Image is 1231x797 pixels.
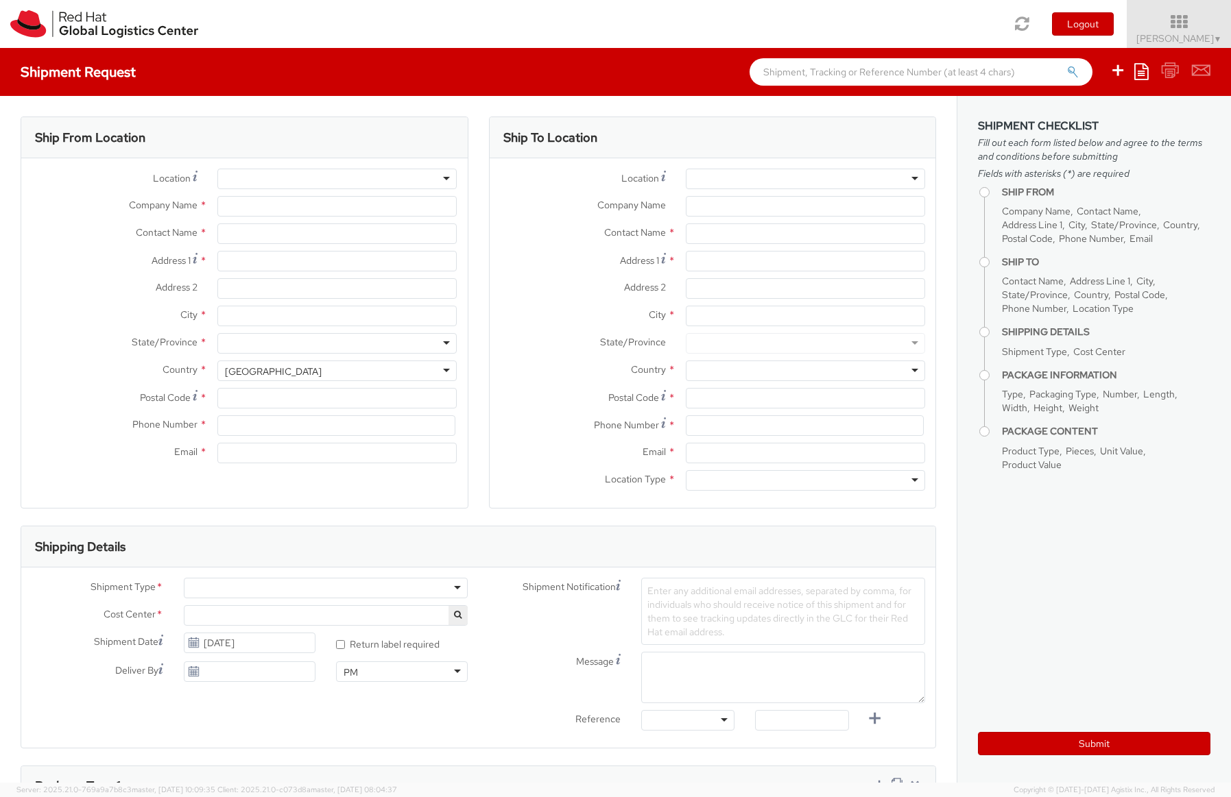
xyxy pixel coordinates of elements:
img: rh-logistics-00dfa346123c4ec078e1.svg [10,10,198,38]
span: Postal Code [140,391,191,404]
span: Contact Name [136,226,198,238]
input: Shipment, Tracking or Reference Number (at least 4 chars) [750,58,1092,86]
span: Number [1103,388,1137,400]
span: Country [163,363,198,376]
button: Logout [1052,12,1114,36]
span: City [1136,275,1153,287]
input: Return label required [336,640,345,649]
span: Contact Name [1077,205,1138,217]
span: Shipment Type [91,580,156,596]
span: Email [1130,232,1153,245]
span: Shipment Type [1002,345,1067,358]
span: [PERSON_NAME] [1136,32,1222,45]
span: Company Name [129,199,198,211]
span: Deliver By [115,663,158,678]
label: Return label required [336,635,442,651]
h4: Ship From [1002,187,1210,197]
span: Pieces [1066,445,1094,457]
span: Country [631,363,666,376]
span: Address Line 1 [1002,219,1062,231]
span: Postal Code [1114,289,1165,301]
span: master, [DATE] 10:09:35 [132,785,215,794]
h4: Package Content [1002,426,1210,437]
button: Submit [978,732,1210,755]
h4: Package Information [1002,370,1210,380]
span: City [180,308,198,321]
span: Width [1002,402,1027,414]
span: Company Name [1002,205,1071,217]
span: Client: 2025.21.0-c073d8a [217,785,397,794]
span: City [649,308,666,321]
span: Phone Number [1002,302,1066,315]
h3: Ship From Location [35,131,145,145]
span: Company Name [597,199,666,211]
span: Country [1163,219,1197,231]
span: Location Type [1073,302,1134,315]
h3: Shipment Checklist [978,120,1210,132]
h4: Shipping Details [1002,327,1210,337]
span: Enter any additional email addresses, separated by comma, for individuals who should receive noti... [647,585,911,638]
span: State/Province [600,336,666,348]
span: Location [153,172,191,184]
span: Location [621,172,659,184]
span: City [1068,219,1085,231]
span: Country [1074,289,1108,301]
span: Unit Value [1100,445,1143,457]
span: Address Line 1 [1070,275,1130,287]
span: Postal Code [608,391,659,404]
div: [GEOGRAPHIC_DATA] [225,365,322,378]
span: ▼ [1214,34,1222,45]
span: Email [174,445,198,458]
span: Weight [1068,402,1099,414]
span: Cost Center [1073,345,1125,358]
span: Email [643,445,666,458]
span: Server: 2025.21.0-769a9a7b8c3 [16,785,215,794]
span: Phone Number [132,418,198,430]
span: Shipment Notification [523,580,616,594]
span: Address 2 [156,281,198,293]
span: Contact Name [1002,275,1064,287]
span: Shipment Date [94,635,158,649]
span: master, [DATE] 08:04:37 [311,785,397,794]
span: Height [1033,402,1062,414]
span: Reference [575,713,621,725]
span: Location Type [605,473,666,485]
span: Packaging Type [1029,388,1097,400]
span: Length [1143,388,1175,400]
span: Address 2 [624,281,666,293]
span: Address 1 [620,254,659,267]
h4: Shipment Request [21,64,136,79]
span: Copyright © [DATE]-[DATE] Agistix Inc., All Rights Reserved [1014,785,1215,796]
h3: Shipping Details [35,540,126,554]
h4: Ship To [1002,257,1210,267]
span: Address 1 [152,254,191,267]
span: State/Province [1091,219,1157,231]
span: Cost Center [104,607,156,623]
span: State/Province [132,336,198,348]
h3: Ship To Location [503,131,597,145]
span: Fields with asterisks (*) are required [978,167,1210,180]
span: Phone Number [1059,232,1123,245]
span: Product Value [1002,458,1062,471]
h3: Package Type 1 [35,779,121,793]
span: Product Type [1002,445,1060,457]
span: Type [1002,388,1023,400]
span: Phone Number [594,419,659,431]
span: Contact Name [604,226,666,238]
span: Fill out each form listed below and agree to the terms and conditions before submitting [978,136,1210,163]
span: Message [576,655,614,667]
span: Postal Code [1002,232,1053,245]
span: State/Province [1002,289,1068,301]
div: PM [344,665,358,679]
